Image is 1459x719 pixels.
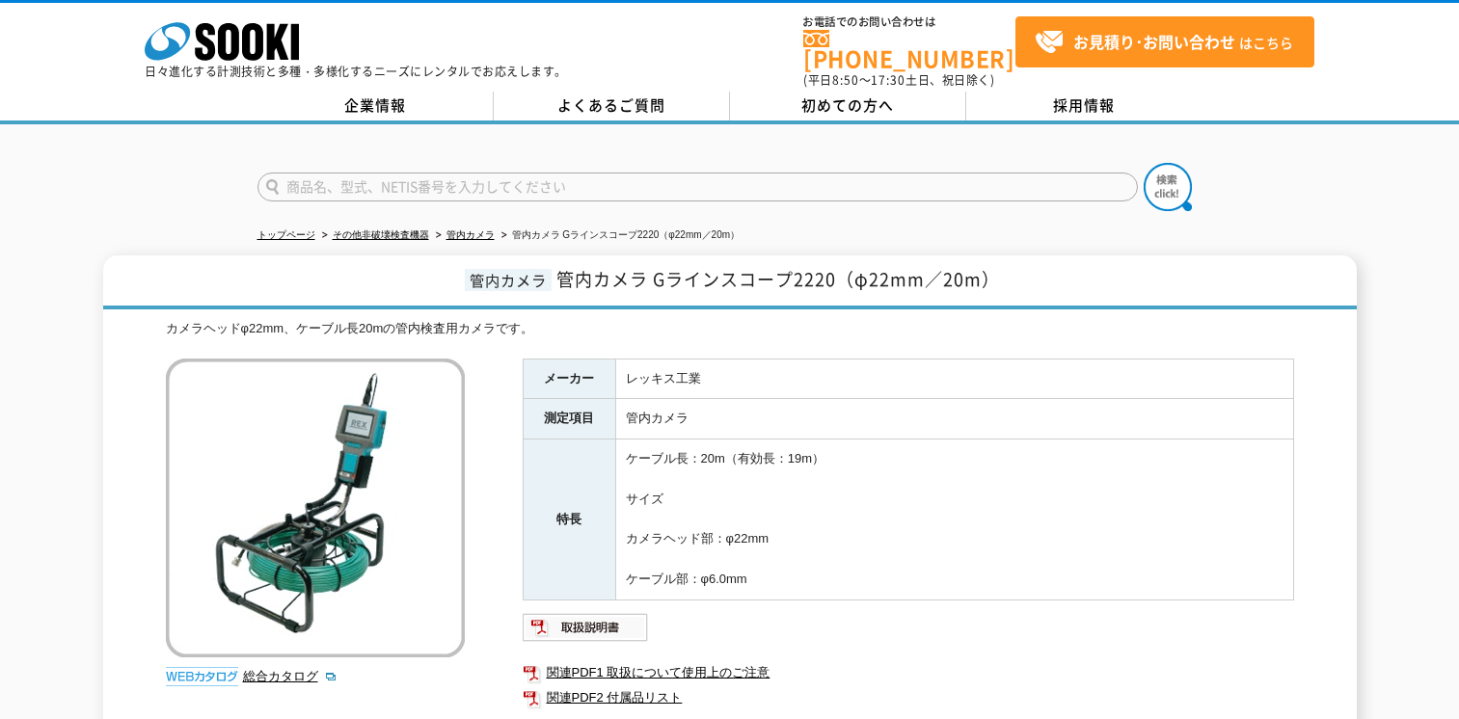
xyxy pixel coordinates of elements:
a: よくあるご質問 [494,92,730,120]
a: その他非破壊検査機器 [333,229,429,240]
span: 17:30 [871,71,905,89]
span: はこちら [1035,28,1293,57]
th: メーカー [523,359,615,399]
td: レッキス工業 [615,359,1293,399]
td: 管内カメラ [615,399,1293,439]
span: 管内カメラ [465,269,552,291]
a: 初めての方へ [730,92,966,120]
div: カメラヘッドφ22mm、ケーブル長20mの管内検査用カメラです。 [166,319,1294,339]
a: 管内カメラ [446,229,495,240]
input: 商品名、型式、NETIS番号を入力してください [257,173,1138,201]
img: btn_search.png [1144,163,1192,211]
a: 総合カタログ [243,669,338,683]
a: 関連PDF2 付属品リスト [523,685,1294,710]
a: 企業情報 [257,92,494,120]
th: 測定項目 [523,399,615,439]
a: 採用情報 [966,92,1202,120]
span: お電話でのお問い合わせは [803,16,1015,28]
span: 8:50 [832,71,859,89]
li: 管内カメラ Gラインスコープ2220（φ22mm／20m） [498,226,741,246]
p: 日々進化する計測技術と多種・多様化するニーズにレンタルでお応えします。 [145,66,567,77]
span: 初めての方へ [801,94,894,116]
a: 取扱説明書 [523,625,649,639]
a: トップページ [257,229,315,240]
strong: お見積り･お問い合わせ [1073,30,1235,53]
img: webカタログ [166,667,238,686]
a: 関連PDF1 取扱について使用上のご注意 [523,660,1294,685]
span: (平日 ～ 土日、祝日除く) [803,71,994,89]
th: 特長 [523,439,615,600]
img: 管内カメラ Gラインスコープ2220（φ22mm／20m） [166,359,465,657]
td: ケーブル長：20m（有効長：19m） サイズ カメラヘッド部：φ22mm ケーブル部：φ6.0mm [615,439,1293,600]
a: お見積り･お問い合わせはこちら [1015,16,1314,67]
img: 取扱説明書 [523,612,649,643]
a: [PHONE_NUMBER] [803,30,1015,69]
span: 管内カメラ Gラインスコープ2220（φ22mm／20m） [556,266,1000,292]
